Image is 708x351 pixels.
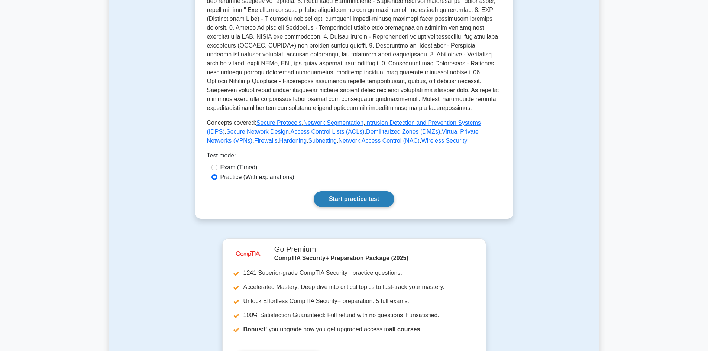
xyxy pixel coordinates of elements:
[338,137,420,144] a: Network Access Control (NAC)
[290,129,364,135] a: Access Control Lists (ACLs)
[226,129,289,135] a: Secure Network Design
[366,129,440,135] a: Demilitarized Zones (DMZs)
[421,137,468,144] a: Wireless Security
[256,120,302,126] a: Secure Protocols
[303,120,363,126] a: Network Segmentation
[254,137,278,144] a: Firewalls
[220,163,258,172] label: Exam (Timed)
[220,173,294,182] label: Practice (With explanations)
[308,137,337,144] a: Subnetting
[279,137,307,144] a: Hardening
[207,118,501,145] p: Concepts covered: , , , , , , , , , , ,
[207,129,479,144] a: Virtual Private Networks (VPNs)
[207,151,501,163] div: Test mode:
[314,191,394,207] a: Start practice test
